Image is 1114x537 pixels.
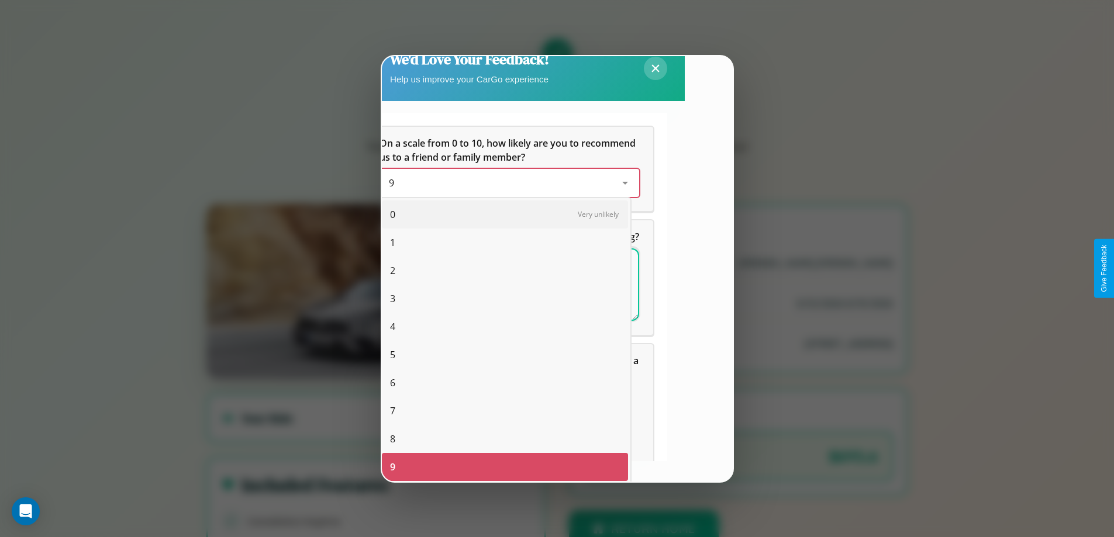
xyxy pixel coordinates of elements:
[382,425,628,453] div: 8
[389,176,394,189] span: 9
[390,432,395,446] span: 8
[382,257,628,285] div: 2
[380,354,641,381] span: Which of the following features do you value the most in a vehicle?
[382,313,628,341] div: 4
[380,230,639,243] span: What can we do to make your experience more satisfying?
[390,50,549,69] h2: We'd Love Your Feedback!
[382,341,628,369] div: 5
[382,228,628,257] div: 1
[380,137,638,164] span: On a scale from 0 to 10, how likely are you to recommend us to a friend or family member?
[380,136,639,164] h5: On a scale from 0 to 10, how likely are you to recommend us to a friend or family member?
[390,235,395,250] span: 1
[382,481,628,509] div: 10
[382,200,628,228] div: 0
[390,376,395,390] span: 6
[390,71,549,87] p: Help us improve your CarGo experience
[390,264,395,278] span: 2
[390,207,395,221] span: 0
[12,497,40,525] div: Open Intercom Messenger
[1100,245,1108,292] div: Give Feedback
[390,404,395,418] span: 7
[365,127,653,211] div: On a scale from 0 to 10, how likely are you to recommend us to a friend or family member?
[390,460,395,474] span: 9
[382,285,628,313] div: 3
[382,397,628,425] div: 7
[390,292,395,306] span: 3
[578,209,619,219] span: Very unlikely
[382,453,628,481] div: 9
[380,169,639,197] div: On a scale from 0 to 10, how likely are you to recommend us to a friend or family member?
[382,369,628,397] div: 6
[390,320,395,334] span: 4
[390,348,395,362] span: 5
